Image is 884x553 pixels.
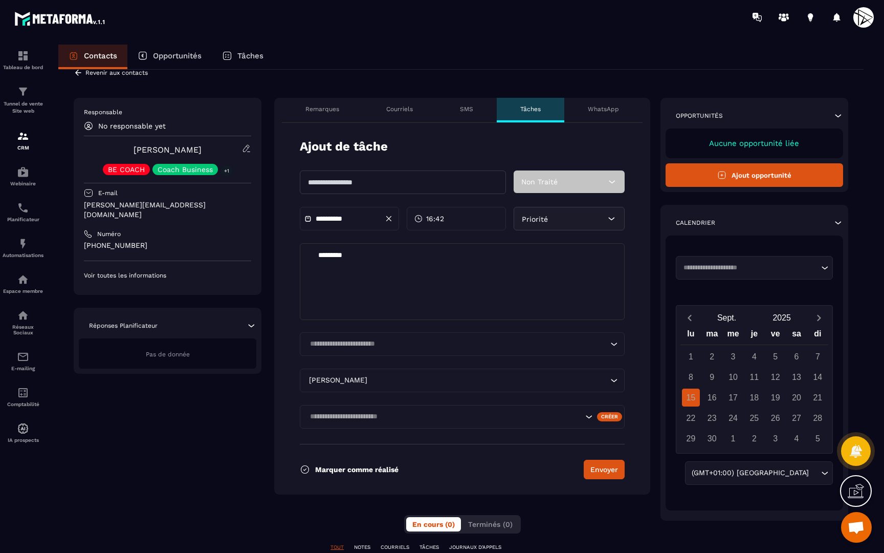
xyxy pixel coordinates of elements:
[300,138,388,155] p: Ajout de tâche
[306,411,583,422] input: Search for option
[680,327,828,448] div: Calendar wrapper
[680,311,699,325] button: Previous month
[724,389,742,407] div: 17
[369,375,608,386] input: Search for option
[212,45,274,69] a: Tâches
[766,430,784,448] div: 3
[809,430,827,448] div: 5
[17,422,29,435] img: automations
[85,69,148,76] p: Revenir aux contacts
[520,105,541,113] p: Tâches
[745,409,763,427] div: 25
[703,389,721,407] div: 16
[460,105,473,113] p: SMS
[3,78,43,122] a: formationformationTunnel de vente Site web
[809,368,827,386] div: 14
[412,520,455,528] span: En cours (0)
[98,189,118,197] p: E-mail
[682,368,700,386] div: 8
[703,430,721,448] div: 30
[84,51,117,60] p: Contacts
[811,467,819,479] input: Search for option
[701,327,722,345] div: ma
[676,139,833,148] p: Aucune opportunité liée
[666,163,843,187] button: Ajout opportunité
[788,430,806,448] div: 4
[724,368,742,386] div: 10
[745,389,763,407] div: 18
[3,324,43,335] p: Réseaux Sociaux
[17,50,29,62] img: formation
[98,122,166,130] p: No responsable yet
[330,544,344,551] p: TOUT
[766,389,784,407] div: 19
[722,327,743,345] div: me
[300,332,625,356] div: Search for option
[3,158,43,194] a: automationsautomationsWebinaire
[699,309,755,327] button: Open months overlay
[220,165,233,176] p: +1
[386,105,413,113] p: Courriels
[703,348,721,366] div: 2
[108,166,145,173] p: BE COACH
[462,517,519,531] button: Terminés (0)
[809,409,827,427] div: 28
[3,194,43,230] a: schedulerschedulerPlanificateur
[17,351,29,363] img: email
[841,512,872,543] div: Ouvrir le chat
[305,105,339,113] p: Remarques
[745,368,763,386] div: 11
[766,409,784,427] div: 26
[3,437,43,443] p: IA prospects
[3,366,43,371] p: E-mailing
[17,130,29,142] img: formation
[17,202,29,214] img: scheduler
[3,65,43,70] p: Tableau de bord
[84,271,251,280] p: Voir toutes les informations
[381,544,409,551] p: COURRIELS
[809,311,828,325] button: Next month
[676,112,723,120] p: Opportunités
[765,327,786,345] div: ve
[58,45,127,69] a: Contacts
[682,409,700,427] div: 22
[521,178,558,186] span: Non Traité
[426,214,444,224] span: 16:42
[300,405,625,429] div: Search for option
[468,520,513,528] span: Terminés (0)
[84,241,251,250] p: [PHONE_NUMBER]
[306,375,369,386] span: [PERSON_NAME]
[3,122,43,158] a: formationformationCRM
[3,100,43,115] p: Tunnel de vente Site web
[153,51,202,60] p: Opportunités
[703,368,721,386] div: 9
[680,263,819,273] input: Search for option
[680,348,828,448] div: Calendar days
[3,230,43,266] a: automationsautomationsAutomatisations
[807,327,828,345] div: di
[703,409,721,427] div: 23
[84,108,251,116] p: Responsable
[724,348,742,366] div: 3
[522,215,548,223] span: Priorité
[682,430,700,448] div: 29
[17,309,29,322] img: social-network
[84,200,251,220] p: [PERSON_NAME][EMAIL_ADDRESS][DOMAIN_NAME]
[306,338,608,350] input: Search for option
[3,181,43,186] p: Webinaire
[127,45,212,69] a: Opportunités
[97,230,121,238] p: Numéro
[766,348,784,366] div: 5
[745,430,763,448] div: 2
[3,42,43,78] a: formationformationTableau de bord
[676,256,833,280] div: Search for option
[354,544,370,551] p: NOTES
[449,544,501,551] p: JOURNAUX D'APPELS
[419,544,439,551] p: TÂCHES
[3,266,43,302] a: automationsautomationsEspace membre
[788,368,806,386] div: 13
[724,409,742,427] div: 24
[3,401,43,407] p: Comptabilité
[3,145,43,151] p: CRM
[584,460,625,479] button: Envoyer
